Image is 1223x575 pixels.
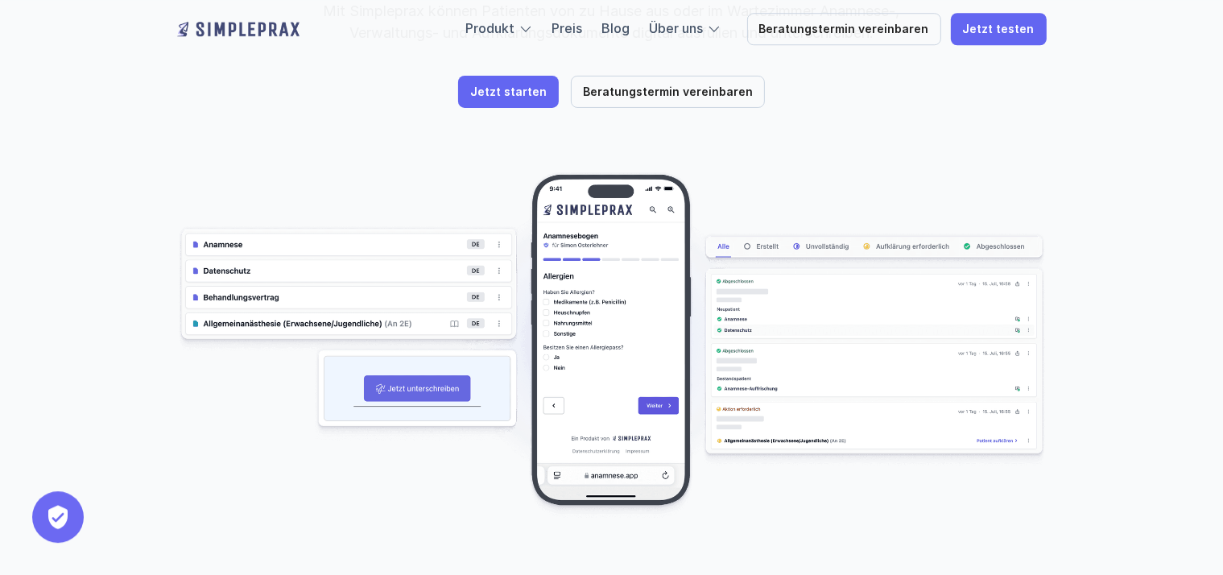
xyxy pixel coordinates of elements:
[458,76,559,108] a: Jetzt starten
[583,85,753,99] p: Beratungstermin vereinbaren
[759,23,929,36] p: Beratungstermin vereinbaren
[177,172,1047,519] img: Beispielscreenshots aus der Simpleprax Anwendung
[650,20,704,36] a: Über uns
[747,13,941,45] a: Beratungstermin vereinbaren
[466,20,515,36] a: Produkt
[602,20,630,36] a: Blog
[963,23,1035,36] p: Jetzt testen
[951,13,1047,45] a: Jetzt testen
[552,20,583,36] a: Preis
[571,76,765,108] a: Beratungstermin vereinbaren
[470,85,547,99] p: Jetzt starten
